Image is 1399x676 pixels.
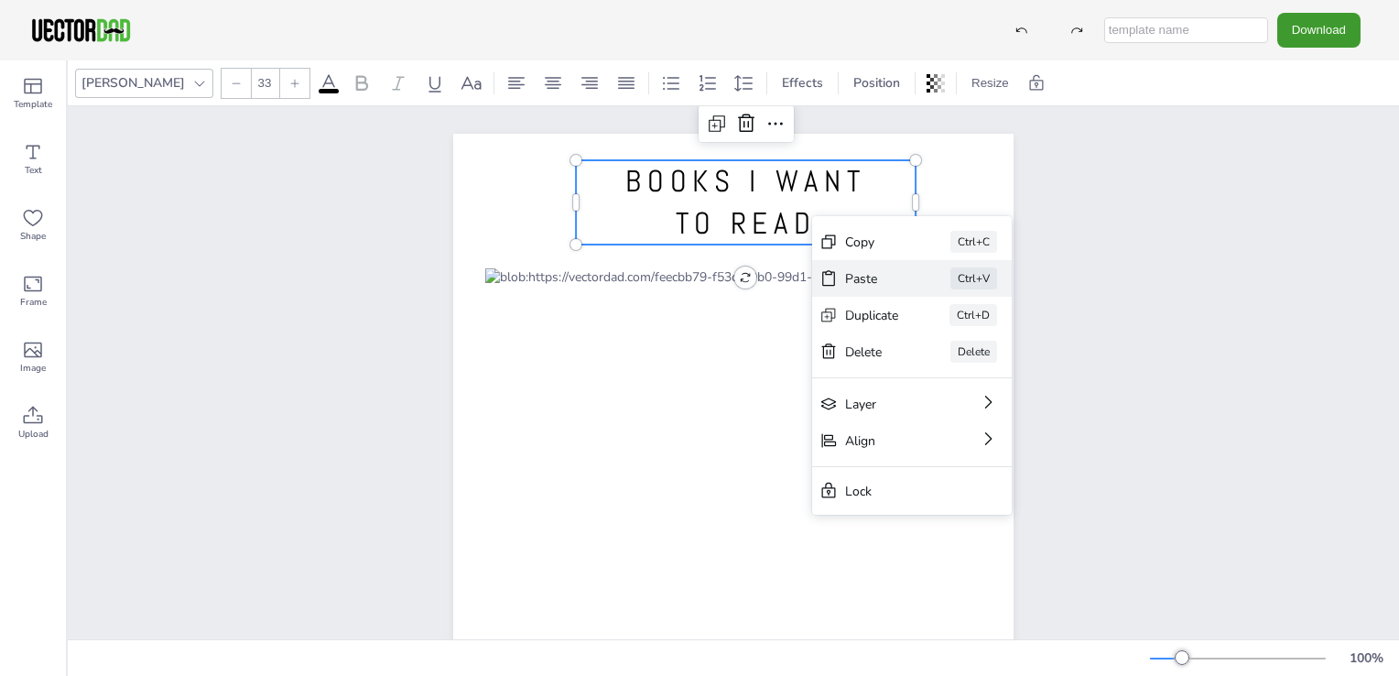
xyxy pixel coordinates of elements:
[14,97,52,112] span: Template
[18,427,49,442] span: Upload
[845,396,927,413] div: Layer
[845,432,927,450] div: Align
[845,483,953,500] div: Lock
[964,69,1016,98] button: Resize
[20,295,47,310] span: Frame
[950,341,997,363] div: Delete
[950,267,997,289] div: Ctrl+V
[845,234,899,251] div: Copy
[778,74,827,92] span: Effects
[676,204,817,243] span: TO READ
[20,361,46,376] span: Image
[625,162,865,201] span: BOOKS I WANT
[950,231,997,253] div: Ctrl+C
[1104,17,1268,43] input: template name
[20,229,46,244] span: Shape
[29,16,133,44] img: VectorDad-1.png
[949,304,997,326] div: Ctrl+D
[78,71,189,95] div: [PERSON_NAME]
[1344,649,1388,667] div: 100 %
[845,270,899,288] div: Paste
[850,74,904,92] span: Position
[845,307,898,324] div: Duplicate
[1277,13,1361,47] button: Download
[25,163,42,178] span: Text
[845,343,899,361] div: Delete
